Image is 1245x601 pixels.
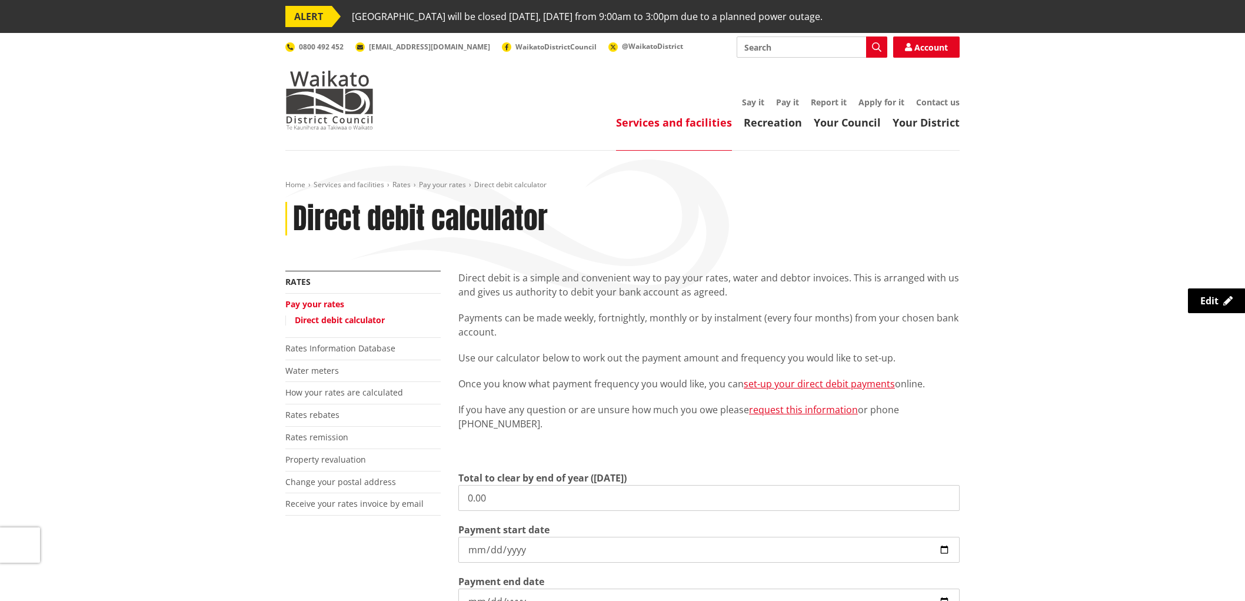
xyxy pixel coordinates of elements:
a: Apply for it [858,97,904,108]
label: Total to clear by end of year ([DATE]) [458,471,627,485]
p: Direct debit is a simple and convenient way to pay your rates, water and debtor invoices. This is... [458,271,960,299]
a: Rates Information Database [285,343,395,354]
a: Property revaluation [285,454,366,465]
nav: breadcrumb [285,180,960,190]
a: Direct debit calculator [295,314,385,326]
a: Rates [285,276,311,287]
a: [EMAIL_ADDRESS][DOMAIN_NAME] [355,42,490,52]
a: 0800 492 452 [285,42,344,52]
p: Payments can be made weekly, fortnightly, monthly or by instalment (every four months) from your ... [458,311,960,339]
a: How your rates are calculated [285,387,403,398]
a: Change your postal address [285,476,396,487]
a: Edit [1188,288,1245,313]
a: Pay your rates [419,180,466,190]
a: Rates rebates [285,409,339,420]
a: Your District [893,115,960,130]
a: Your Council [814,115,881,130]
a: @WaikatoDistrict [608,41,683,51]
span: @WaikatoDistrict [622,41,683,51]
a: Rates remission [285,431,348,443]
a: request this information [749,403,858,416]
a: Services and facilities [314,180,384,190]
a: Receive your rates invoice by email [285,498,424,509]
h1: Direct debit calculator [293,202,548,236]
a: Home [285,180,305,190]
a: Pay your rates [285,298,344,310]
p: Once you know what payment frequency you would like, you can online. [458,377,960,391]
p: If you have any question or are unsure how much you owe please or phone [PHONE_NUMBER]. [458,403,960,431]
a: Water meters [285,365,339,376]
a: Rates [392,180,411,190]
span: WaikatoDistrictCouncil [515,42,597,52]
span: Direct debit calculator [474,180,547,190]
label: Payment end date [458,575,544,589]
img: Waikato District Council - Te Kaunihera aa Takiwaa o Waikato [285,71,374,130]
a: Account [893,36,960,58]
input: Search input [737,36,887,58]
span: [GEOGRAPHIC_DATA] will be closed [DATE], [DATE] from 9:00am to 3:00pm due to a planned power outage. [352,6,823,27]
a: Services and facilities [616,115,732,130]
span: ALERT [285,6,332,27]
a: Pay it [776,97,799,108]
a: set-up your direct debit payments [744,377,895,390]
label: Payment start date [458,523,550,537]
a: Say it [742,97,764,108]
a: WaikatoDistrictCouncil [502,42,597,52]
span: [EMAIL_ADDRESS][DOMAIN_NAME] [369,42,490,52]
a: Recreation [744,115,802,130]
a: Report it [811,97,847,108]
span: Edit [1200,294,1219,307]
span: 0800 492 452 [299,42,344,52]
a: Contact us [916,97,960,108]
p: Use our calculator below to work out the payment amount and frequency you would like to set-up. [458,351,960,365]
